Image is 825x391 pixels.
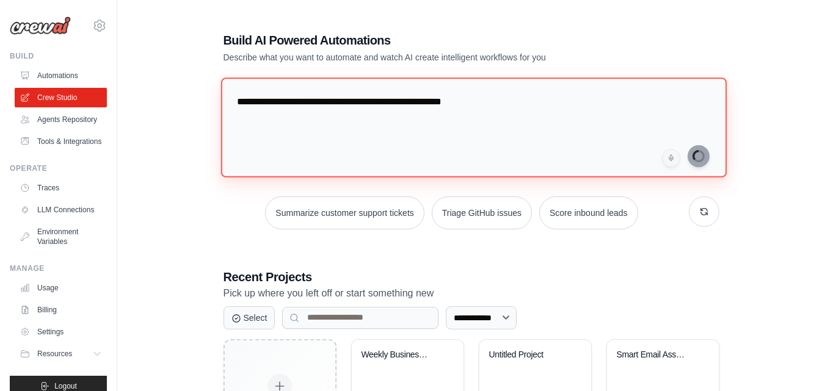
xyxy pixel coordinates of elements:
[10,163,107,173] div: Operate
[539,196,638,229] button: Score inbound leads
[15,322,107,342] a: Settings
[15,278,107,298] a: Usage
[54,381,77,391] span: Logout
[489,350,563,361] div: Untitled Project
[224,285,719,301] p: Pick up where you left off or start something new
[37,349,72,359] span: Resources
[224,268,719,285] h3: Recent Projects
[224,32,634,49] h1: Build AI Powered Automations
[10,16,71,35] img: Logo
[362,350,435,361] div: Weekly Business Intelligence Reporter
[224,51,634,63] p: Describe what you want to automate and watch AI create intelligent workflows for you
[10,264,107,273] div: Manage
[15,66,107,85] a: Automations
[265,196,424,229] button: Summarize customer support tickets
[10,51,107,61] div: Build
[15,178,107,198] a: Traces
[15,222,107,251] a: Environment Variables
[617,350,691,361] div: Smart Email Assistant API
[15,132,107,151] a: Tools & Integrations
[15,110,107,129] a: Agents Repository
[15,200,107,220] a: LLM Connections
[15,344,107,364] button: Resources
[224,306,275,329] button: Select
[689,196,719,227] button: Get new suggestions
[15,300,107,320] a: Billing
[15,88,107,107] a: Crew Studio
[662,149,680,167] button: Click to speak your automation idea
[432,196,532,229] button: Triage GitHub issues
